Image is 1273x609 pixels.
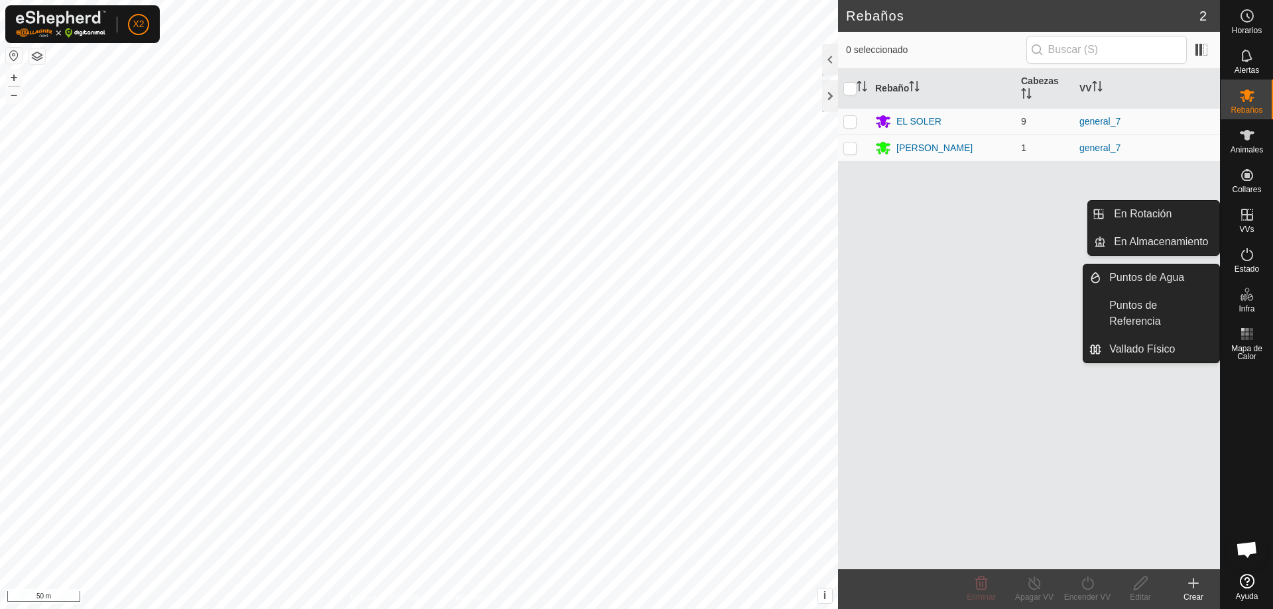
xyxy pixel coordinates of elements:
[1167,591,1220,603] div: Crear
[29,48,45,64] button: Capas del Mapa
[896,141,973,155] div: [PERSON_NAME]
[1026,36,1187,64] input: Buscar (S)
[1114,206,1172,222] span: En Rotación
[1232,27,1262,34] span: Horarios
[6,87,22,103] button: –
[1227,529,1267,569] div: Chat abierto
[1061,591,1114,603] div: Encender VV
[909,83,920,93] p-sorticon: Activar para ordenar
[846,8,1199,24] h2: Rebaños
[857,83,867,93] p-sorticon: Activar para ordenar
[1199,6,1207,26] span: 2
[1088,229,1219,255] li: En Almacenamiento
[16,11,106,38] img: Logo Gallagher
[1079,116,1121,127] a: general_7
[1021,90,1032,101] p-sorticon: Activar para ordenar
[6,70,22,85] button: +
[1109,341,1175,357] span: Vallado Físico
[1235,265,1259,273] span: Estado
[1231,146,1263,154] span: Animales
[1114,234,1208,250] span: En Almacenamiento
[1021,142,1026,153] span: 1
[1083,264,1219,291] li: Puntos de Agua
[1083,336,1219,362] li: Vallado Físico
[1236,592,1258,600] span: Ayuda
[896,115,941,129] div: EL SOLER
[967,592,995,602] span: Eliminar
[1074,69,1220,109] th: VV
[1109,298,1211,329] span: Puntos de Referencia
[1008,591,1061,603] div: Apagar VV
[818,588,832,603] button: i
[1088,201,1219,227] li: En Rotación
[351,592,427,604] a: Política de Privacidad
[1231,106,1262,114] span: Rebaños
[1101,264,1219,291] a: Puntos de Agua
[1106,229,1219,255] a: En Almacenamiento
[1092,83,1103,93] p-sorticon: Activar para ordenar
[870,69,1016,109] th: Rebaño
[1235,66,1259,74] span: Alertas
[846,43,1026,57] span: 0 seleccionado
[1239,225,1254,233] span: VVs
[1232,186,1261,194] span: Collares
[6,48,22,64] button: Restablecer Mapa
[823,590,826,601] span: i
[1021,116,1026,127] span: 9
[1239,305,1254,313] span: Infra
[1106,201,1219,227] a: En Rotación
[1109,270,1184,286] span: Puntos de Agua
[1221,569,1273,606] a: Ayuda
[1079,142,1121,153] a: general_7
[1083,292,1219,335] li: Puntos de Referencia
[1114,591,1167,603] div: Editar
[1101,292,1219,335] a: Puntos de Referencia
[443,592,487,604] a: Contáctenos
[1016,69,1074,109] th: Cabezas
[1101,336,1219,362] a: Vallado Físico
[1224,345,1270,360] span: Mapa de Calor
[133,17,144,31] span: X2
